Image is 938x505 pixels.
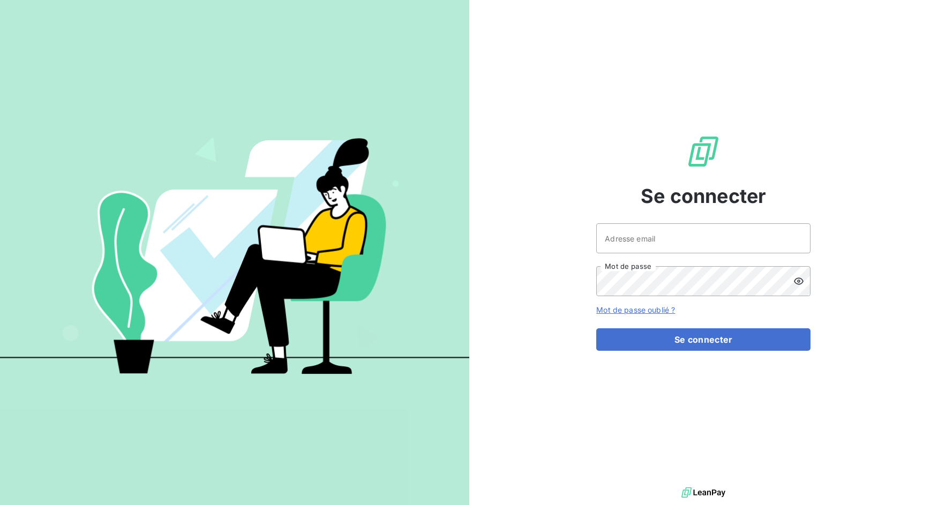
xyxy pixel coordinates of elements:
[641,182,766,210] span: Se connecter
[596,223,811,253] input: placeholder
[681,485,725,501] img: logo
[596,305,675,314] a: Mot de passe oublié ?
[686,134,721,169] img: Logo LeanPay
[596,328,811,351] button: Se connecter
